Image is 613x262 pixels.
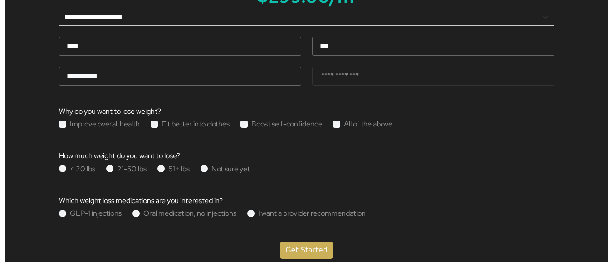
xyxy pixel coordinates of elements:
label: 21-50 lbs [117,165,147,173]
label: How much weight do you want to lose? [59,152,180,160]
label: Improve overall health [70,121,140,128]
select: Default select example [59,9,554,26]
label: Fit better into clothes [162,121,230,128]
label: Which weight loss medications are you interested in? [59,197,223,204]
label: < 20 lbs [70,165,95,173]
label: Why do you want to lose weight? [59,108,161,115]
button: Get Started [280,242,333,259]
label: All of the above [344,121,392,128]
label: Boost self-confidence [251,121,322,128]
label: Not sure yet [211,165,250,173]
label: GLP-1 injections [70,210,122,217]
label: Oral medication, no injections [143,210,236,217]
label: I want a provider recommendation [258,210,366,217]
label: 51+ lbs [168,165,190,173]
